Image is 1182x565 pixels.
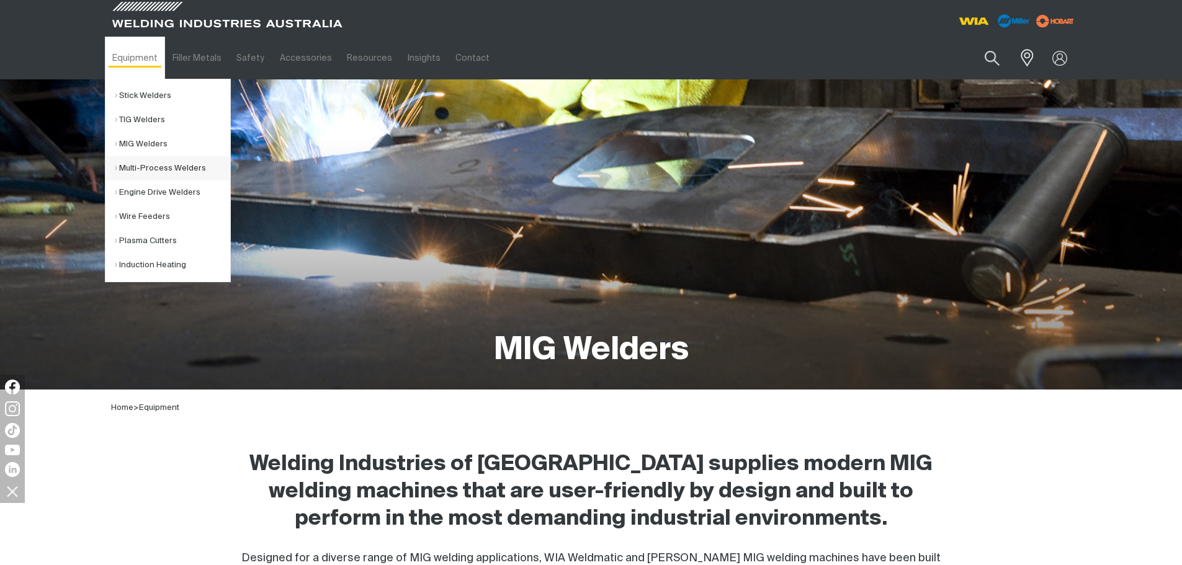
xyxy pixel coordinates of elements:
[448,37,497,79] a: Contact
[115,229,230,253] a: Plasma Cutters
[115,205,230,229] a: Wire Feeders
[105,37,165,79] a: Equipment
[229,37,272,79] a: Safety
[5,401,20,416] img: Instagram
[105,79,231,282] ul: Equipment Submenu
[1032,12,1078,30] img: miller
[115,156,230,180] a: Multi-Process Welders
[139,404,179,412] a: Equipment
[241,451,941,533] h2: Welding Industries of [GEOGRAPHIC_DATA] supplies modern MIG welding machines that are user-friend...
[339,37,400,79] a: Resources
[955,43,1013,73] input: Product name or item number...
[5,462,20,477] img: LinkedIn
[165,37,229,79] a: Filler Metals
[2,481,23,502] img: hide socials
[105,37,835,79] nav: Main
[115,108,230,132] a: TIG Welders
[5,445,20,455] img: YouTube
[133,404,139,412] span: >
[494,331,689,371] h1: MIG Welders
[971,43,1013,73] button: Search products
[5,423,20,438] img: TikTok
[115,253,230,277] a: Induction Heating
[272,37,339,79] a: Accessories
[115,84,230,108] a: Stick Welders
[5,380,20,394] img: Facebook
[400,37,447,79] a: Insights
[111,404,133,412] a: Home
[115,180,230,205] a: Engine Drive Welders
[115,132,230,156] a: MIG Welders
